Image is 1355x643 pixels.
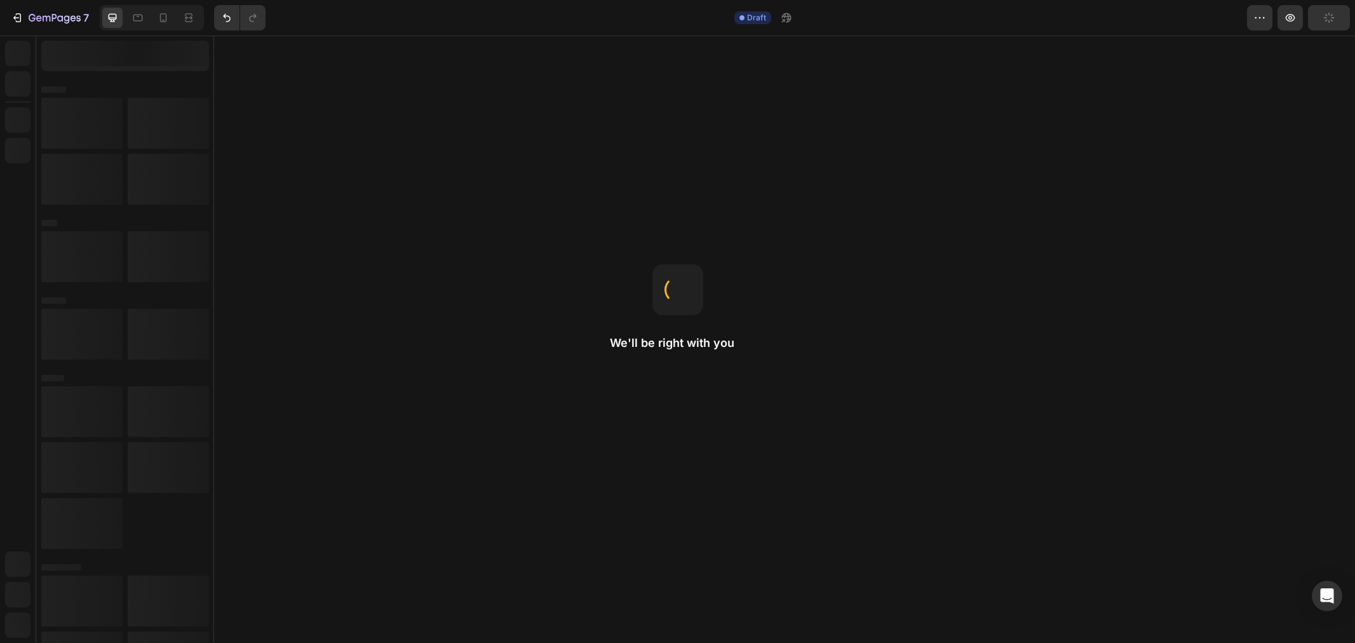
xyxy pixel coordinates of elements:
[214,5,266,30] div: Undo/Redo
[5,5,95,30] button: 7
[610,335,746,351] h2: We'll be right with you
[83,10,89,25] p: 7
[1312,581,1342,611] div: Open Intercom Messenger
[747,12,766,24] span: Draft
